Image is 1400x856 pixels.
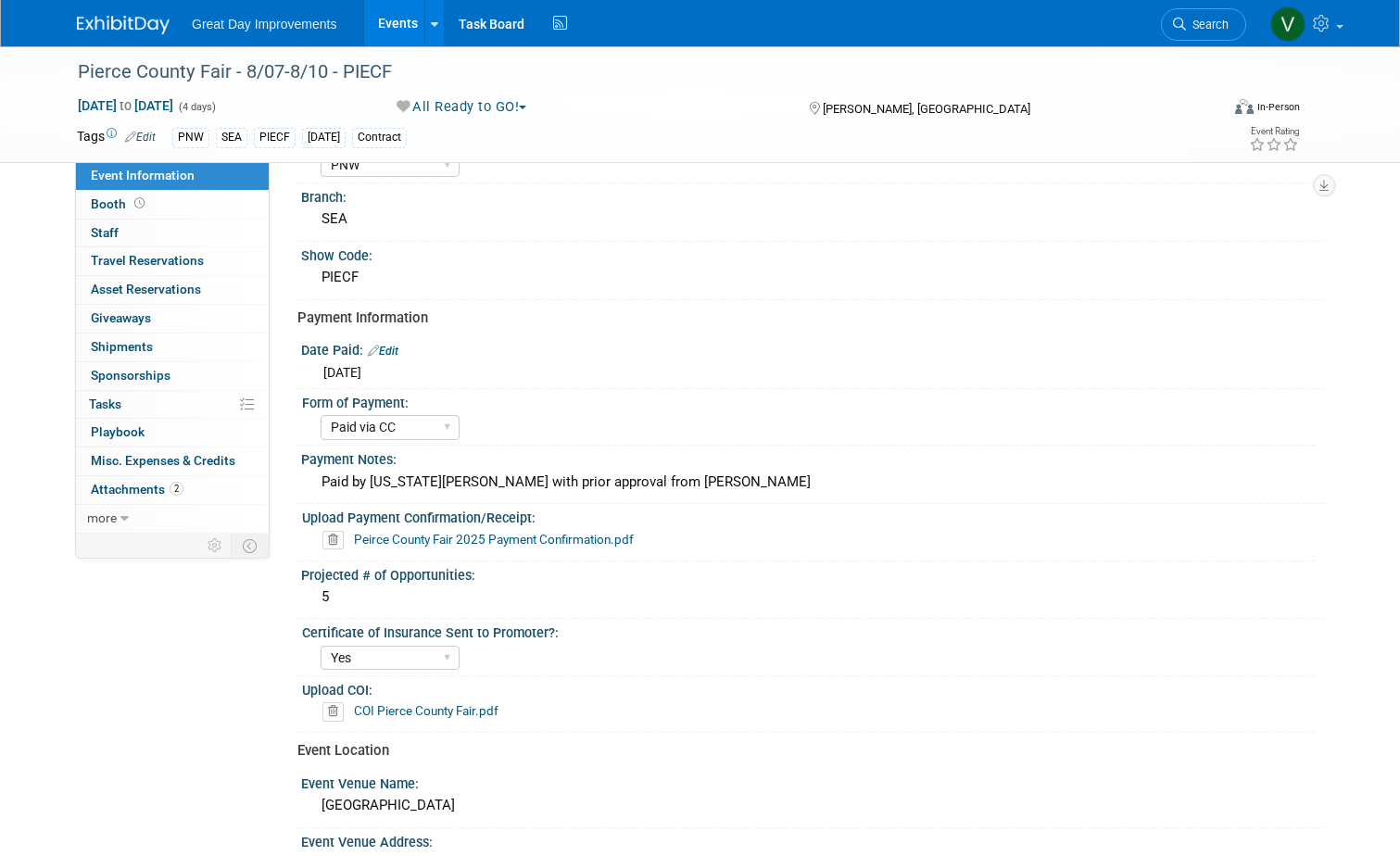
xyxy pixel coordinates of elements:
div: PIECF [254,128,296,147]
span: Misc. Expenses & Credits [91,453,235,468]
div: Event Format [1119,96,1300,124]
span: Travel Reservations [91,253,204,268]
a: Search [1161,8,1246,41]
span: Playbook [91,424,145,439]
span: [PERSON_NAME], [GEOGRAPHIC_DATA] [823,102,1030,116]
div: Contract [352,128,407,147]
a: Delete attachment? [322,534,351,547]
div: Event Venue Address: [301,828,1323,851]
div: Event Venue Name: [301,770,1323,793]
img: Virginia Mehlhoff [1270,6,1305,42]
div: Event Rating [1249,127,1299,136]
a: Event Information [76,162,269,190]
a: Misc. Expenses & Credits [76,447,269,475]
div: Paid by [US_STATE][PERSON_NAME] with prior approval from [PERSON_NAME] [315,468,1309,497]
img: ExhibitDay [77,16,170,34]
span: [DATE] [DATE] [77,97,174,114]
div: Payment Notes: [301,446,1323,469]
span: Staff [91,225,119,240]
span: to [117,98,134,113]
a: Booth [76,191,269,219]
a: Edit [368,345,398,358]
td: Tags [77,127,156,148]
div: 5 [315,583,1309,611]
div: Upload COI: [302,676,1315,699]
div: [GEOGRAPHIC_DATA] [315,791,1309,820]
span: Attachments [91,482,183,497]
div: PIECF [315,263,1309,292]
div: Upload Payment Confirmation/Receipt: [302,504,1315,527]
a: Playbook [76,419,269,447]
div: Certificate of Insurance Sent to Promoter?: [302,619,1315,642]
a: Attachments2 [76,476,269,504]
span: Booth not reserved yet [131,196,148,210]
span: Asset Reservations [91,282,201,296]
span: more [87,510,117,525]
img: Format-Inperson.png [1235,99,1254,114]
span: Event Information [91,168,195,183]
td: Personalize Event Tab Strip [199,534,232,558]
div: [DATE] [302,128,346,147]
div: Projected # of Opportunities: [301,561,1323,585]
a: Tasks [76,391,269,419]
a: Sponsorships [76,362,269,390]
div: Form of Payment: [302,389,1315,412]
span: Shipments [91,339,153,354]
button: All Ready to GO! [390,97,535,117]
div: Pierce County Fair - 8/07-8/10 - PIECF [71,56,1196,89]
a: Asset Reservations [76,276,269,304]
div: Payment Information [297,308,1309,328]
div: Event Location [297,741,1309,761]
span: Search [1186,18,1229,31]
span: Tasks [89,397,121,411]
td: Toggle Event Tabs [232,534,270,558]
a: more [76,505,269,533]
a: COI Pierce County Fair.pdf [354,703,498,718]
a: Giveaways [76,305,269,333]
div: SEA [216,128,247,147]
span: (4 days) [177,101,216,113]
a: Peirce County Fair 2025 Payment Confirmation.pdf [354,532,634,547]
span: Sponsorships [91,368,170,383]
div: SEA [315,205,1309,233]
div: Branch: [301,183,1323,207]
div: PNW [172,128,209,147]
a: Delete attachment? [322,705,351,718]
span: Giveaways [91,310,151,325]
a: Staff [76,220,269,247]
span: Booth [91,196,148,211]
div: Date Paid: [301,336,1323,360]
span: [DATE] [323,365,361,380]
a: Shipments [76,334,269,361]
div: Show Code: [301,242,1323,265]
span: Great Day Improvements [192,17,336,31]
div: In-Person [1256,100,1300,114]
span: 2 [170,482,183,496]
a: Edit [125,131,156,144]
a: Travel Reservations [76,247,269,275]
